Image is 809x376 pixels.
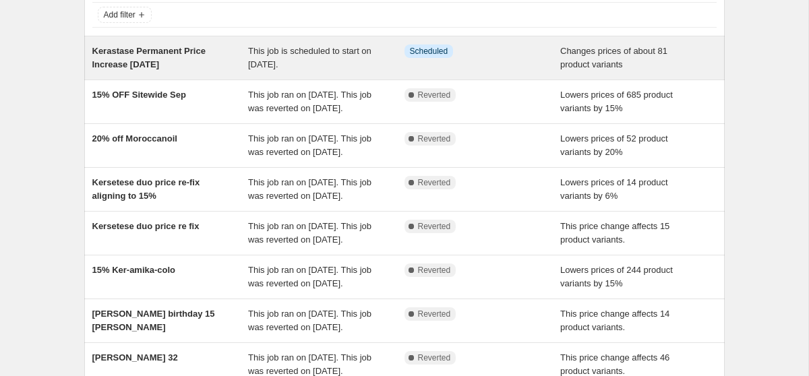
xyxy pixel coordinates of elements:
span: Lowers prices of 685 product variants by 15% [560,90,673,113]
span: Kersetese duo price re-fix aligning to 15% [92,177,200,201]
span: This job ran on [DATE]. This job was reverted on [DATE]. [248,177,371,201]
span: Reverted [418,309,451,319]
span: This job ran on [DATE]. This job was reverted on [DATE]. [248,352,371,376]
span: 20% off Moroccanoil [92,133,177,144]
span: 15% OFF Sitewide Sep [92,90,186,100]
span: Reverted [418,90,451,100]
span: [PERSON_NAME] birthday 15 [PERSON_NAME] [92,309,215,332]
span: Reverted [418,352,451,363]
button: Add filter [98,7,152,23]
span: This job ran on [DATE]. This job was reverted on [DATE]. [248,90,371,113]
span: This price change affects 15 product variants. [560,221,669,245]
span: Lowers prices of 244 product variants by 15% [560,265,673,288]
span: [PERSON_NAME] 32 [92,352,178,363]
span: Reverted [418,221,451,232]
span: Kerastase Permanent Price Increase [DATE] [92,46,206,69]
span: This job ran on [DATE]. This job was reverted on [DATE]. [248,309,371,332]
span: 15% Ker-amika-colo [92,265,176,275]
span: Scheduled [410,46,448,57]
span: Changes prices of about 81 product variants [560,46,667,69]
span: This price change affects 46 product variants. [560,352,669,376]
span: Reverted [418,133,451,144]
span: Lowers prices of 52 product variants by 20% [560,133,668,157]
span: This job ran on [DATE]. This job was reverted on [DATE]. [248,265,371,288]
span: Kersetese duo price re fix [92,221,200,231]
span: Reverted [418,177,451,188]
span: This job ran on [DATE]. This job was reverted on [DATE]. [248,221,371,245]
span: This job ran on [DATE]. This job was reverted on [DATE]. [248,133,371,157]
span: Lowers prices of 14 product variants by 6% [560,177,668,201]
span: Add filter [104,9,136,20]
span: Reverted [418,265,451,276]
span: This price change affects 14 product variants. [560,309,669,332]
span: This job is scheduled to start on [DATE]. [248,46,371,69]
